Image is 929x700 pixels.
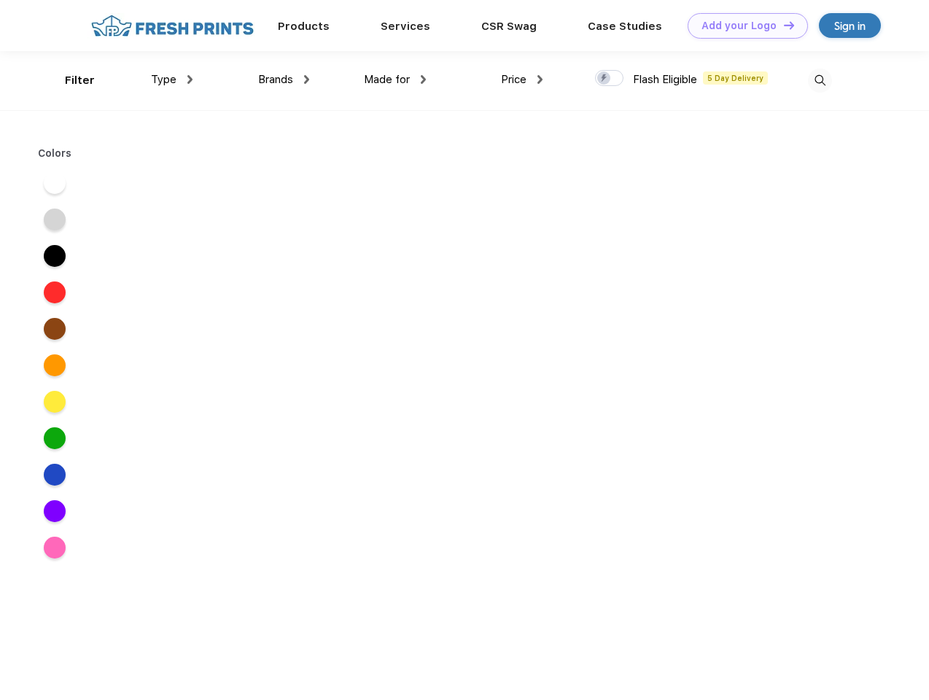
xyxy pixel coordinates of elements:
img: dropdown.png [187,75,193,84]
div: Colors [27,146,83,161]
a: Sign in [819,13,881,38]
div: Sign in [834,17,866,34]
a: CSR Swag [481,20,537,33]
span: Type [151,73,176,86]
span: 5 Day Delivery [703,71,768,85]
span: Brands [258,73,293,86]
div: Add your Logo [701,20,777,32]
img: dropdown.png [421,75,426,84]
span: Flash Eligible [633,73,697,86]
img: fo%20logo%202.webp [87,13,258,39]
span: Made for [364,73,410,86]
a: Services [381,20,430,33]
img: dropdown.png [537,75,543,84]
div: Filter [65,72,95,89]
img: dropdown.png [304,75,309,84]
img: desktop_search.svg [808,69,832,93]
span: Price [501,73,526,86]
img: DT [784,21,794,29]
a: Products [278,20,330,33]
